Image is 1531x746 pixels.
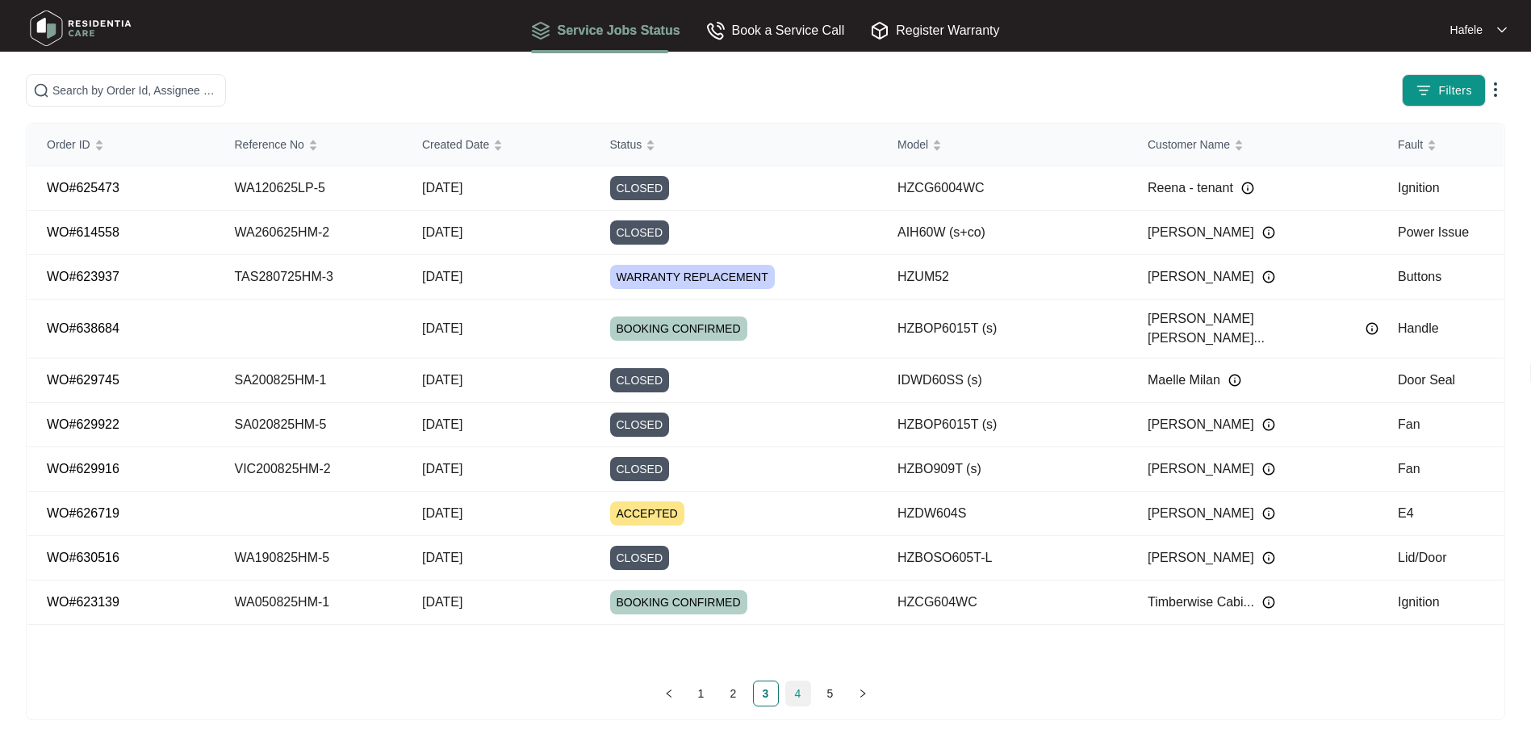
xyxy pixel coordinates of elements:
[47,417,119,431] a: WO#629922
[531,20,680,40] div: Service Jobs Status
[721,681,747,706] li: 2
[1241,182,1254,195] img: Info icon
[422,462,462,476] span: [DATE]
[422,551,462,564] span: [DATE]
[785,681,811,706] li: 4
[1262,270,1275,283] img: Info icon
[215,166,404,211] td: WA120625LP-5
[422,270,462,283] span: [DATE]
[610,176,670,200] span: CLOSED
[1148,178,1233,198] span: Reena - tenant
[422,136,489,153] span: Created Date
[878,492,1128,536] td: HZDW604S
[858,689,868,698] span: right
[215,124,404,166] th: Reference No
[1450,22,1483,38] p: Hafele
[47,462,119,476] a: WO#629916
[1148,136,1230,153] span: Customer Name
[1378,166,1504,211] td: Ignition
[1228,374,1241,387] img: Info icon
[52,82,219,99] input: Search by Order Id, Assignee Name, Reference No, Customer Name and Model
[1398,136,1423,153] span: Fault
[818,681,843,706] a: 5
[878,166,1128,211] td: HZCG6004WC
[1416,82,1432,98] img: filter icon
[1378,124,1504,166] th: Fault
[27,124,215,166] th: Order ID
[422,225,462,239] span: [DATE]
[1148,504,1254,523] span: [PERSON_NAME]
[689,681,713,706] a: 1
[1378,492,1504,536] td: E4
[24,4,137,52] img: residentia care logo
[1378,536,1504,580] td: Lid/Door
[47,181,119,195] a: WO#625473
[610,136,642,153] span: Status
[1378,447,1504,492] td: Fan
[610,457,670,481] span: CLOSED
[1128,124,1378,166] th: Customer Name
[878,580,1128,625] td: HZCG604WC
[1378,358,1504,403] td: Door Seal
[870,21,889,40] img: Register Warranty icon
[610,316,747,341] span: BOOKING CONFIRMED
[47,136,90,153] span: Order ID
[1438,82,1472,99] span: Filters
[850,681,876,706] li: Next Page
[215,255,404,300] td: TAS280725HM-3
[47,595,119,609] a: WO#623139
[215,447,404,492] td: VIC200825HM-2
[1378,580,1504,625] td: Ignition
[47,506,119,520] a: WO#626719
[422,321,462,335] span: [DATE]
[1262,507,1275,520] img: Info icon
[878,255,1128,300] td: HZUM52
[1378,255,1504,300] td: Buttons
[656,681,682,706] button: left
[753,681,779,706] li: 3
[1366,322,1378,335] img: Info icon
[1378,300,1504,358] td: Handle
[47,270,119,283] a: WO#623937
[878,211,1128,255] td: AIH60W (s+co)
[47,225,119,239] a: WO#614558
[818,681,843,706] li: 5
[215,358,404,403] td: SA200825HM-1
[878,358,1128,403] td: IDWD60SS (s)
[722,681,746,706] a: 2
[1262,418,1275,431] img: Info icon
[1262,463,1275,476] img: Info icon
[897,136,928,153] span: Model
[878,536,1128,580] td: HZBOSO605T-L
[786,681,810,706] a: 4
[403,124,591,166] th: Created Date
[878,403,1128,447] td: HZBOP6015T (s)
[1148,223,1254,242] span: [PERSON_NAME]
[1402,74,1486,107] button: filter iconFilters
[610,220,670,245] span: CLOSED
[1497,26,1507,34] img: dropdown arrow
[47,321,119,335] a: WO#638684
[870,20,999,40] div: Register Warranty
[235,136,304,153] span: Reference No
[1148,459,1254,479] span: [PERSON_NAME]
[1148,593,1254,612] span: Timberwise Cabi...
[878,447,1128,492] td: HZBO909T (s)
[1148,267,1254,287] span: [PERSON_NAME]
[215,403,404,447] td: SA020825HM-5
[422,595,462,609] span: [DATE]
[754,681,778,706] a: 3
[664,689,674,698] span: left
[1262,551,1275,564] img: Info icon
[610,368,670,392] span: CLOSED
[1148,548,1254,568] span: [PERSON_NAME]
[610,265,775,289] span: WARRANTY REPLACEMENT
[215,536,404,580] td: WA190825HM-5
[850,681,876,706] button: right
[1262,596,1275,609] img: Info icon
[422,506,462,520] span: [DATE]
[878,300,1128,358] td: HZBOP6015T (s)
[531,21,550,40] img: Service Jobs Status icon
[656,681,682,706] li: Previous Page
[706,20,845,40] div: Book a Service Call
